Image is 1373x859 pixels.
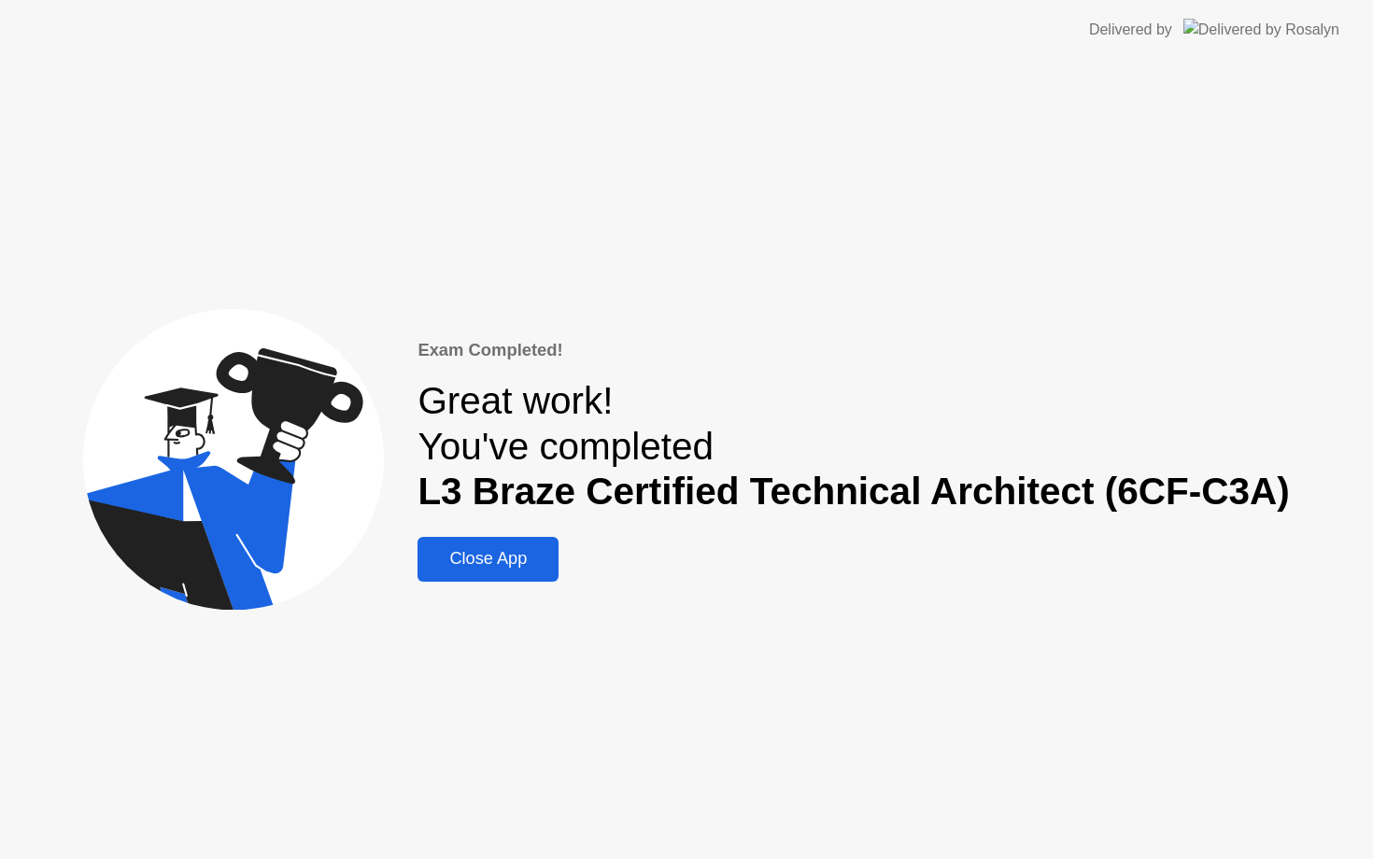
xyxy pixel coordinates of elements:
button: Close App [418,537,559,582]
img: Delivered by Rosalyn [1183,19,1339,40]
div: Great work! You've completed [418,378,1289,514]
div: Close App [423,549,553,569]
b: L3 Braze Certified Technical Architect (6CF-C3A) [418,470,1289,513]
div: Exam Completed! [418,337,1289,363]
div: Delivered by [1089,19,1172,41]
